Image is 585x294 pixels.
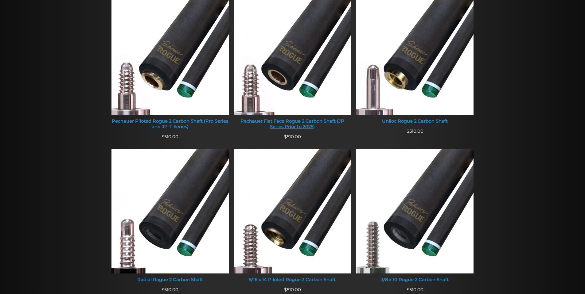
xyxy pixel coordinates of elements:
[111,149,229,286] a: Radial Rogue 2 Carbon Shaft Radial Rogue 2 Carbon Shaft
[284,287,301,292] span: 510.00
[356,119,474,124] div: Uniloc Rogue 2 Carbon Shaft
[162,287,164,292] span: $
[407,287,409,292] span: $
[407,287,423,292] span: 510.00
[284,134,301,139] span: 510.00
[111,119,229,129] div: Pechauer Piloted Rogue 2 Carbon Shaft (Pro Series and JP-T Series)
[234,277,351,283] div: 5/16 x 14 Piloted Rogue 2 Carbon Shaft
[111,149,229,273] img: Radial Rogue 2 Carbon Shaft
[162,287,178,292] span: 510.00
[407,128,423,134] span: 510.00
[407,128,409,134] span: $
[356,149,474,273] img: 3/8 x 10 Rogue 2 Carbon Shaft
[234,119,351,129] div: Pechauer Flat Face Rogue 2 Carbon Shaft (JP Series Prior to 2025)
[111,277,229,283] div: Radial Rogue 2 Carbon Shaft
[284,134,287,139] span: $
[284,287,287,292] span: $
[234,149,351,273] img: 5/16 x 14 Piloted Rogue 2 Carbon Shaft
[162,134,164,139] span: $
[356,277,474,283] div: 3/8 x 10 Rogue 2 Carbon Shaft
[234,149,351,286] a: 5/16 x 14 Piloted Rogue 2 Carbon Shaft 5/16 x 14 Piloted Rogue 2 Carbon Shaft
[356,149,474,286] a: 3/8 x 10 Rogue 2 Carbon Shaft 3/8 x 10 Rogue 2 Carbon Shaft
[162,134,178,139] span: 510.00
